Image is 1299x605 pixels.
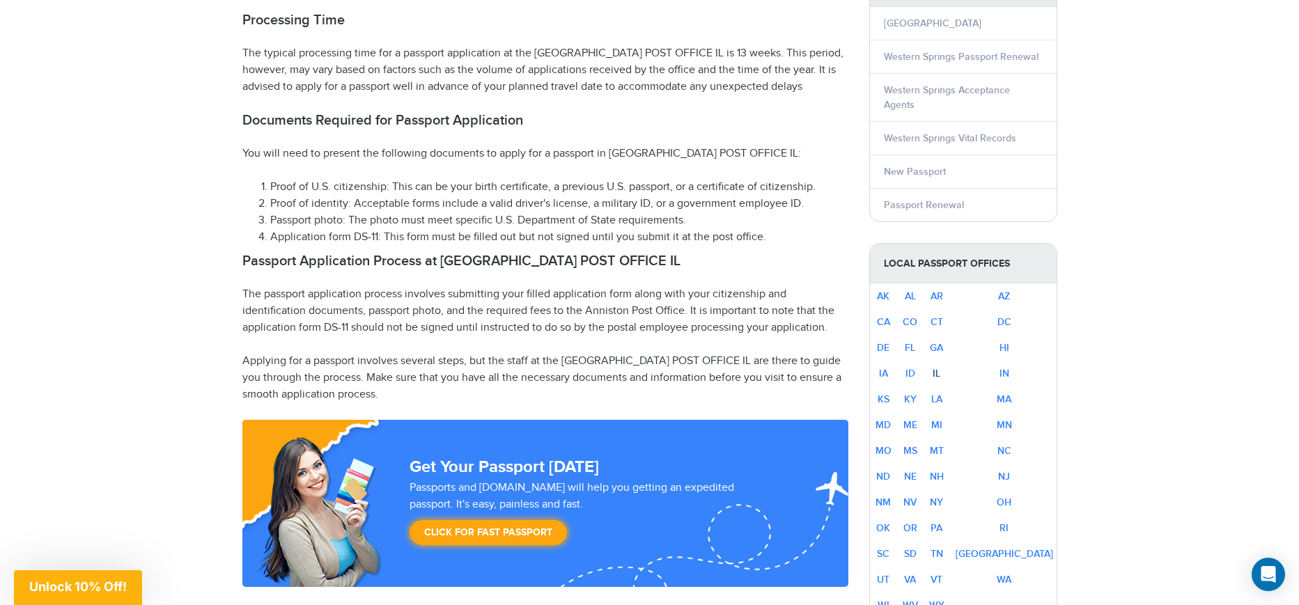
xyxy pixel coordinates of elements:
[998,471,1010,482] a: NJ
[933,368,940,379] a: IL
[903,496,917,508] a: NV
[876,445,892,457] a: MO
[14,570,142,605] div: Unlock 10% Off!
[999,342,1009,354] a: HI
[997,419,1012,431] a: MN
[410,457,599,477] strong: Get Your Passport [DATE]
[930,342,943,354] a: GA
[999,522,1009,534] a: RI
[1252,558,1285,591] div: Open Intercom Messenger
[876,471,890,482] a: ND
[931,393,942,405] a: LA
[904,548,917,560] a: SD
[905,290,916,302] a: AL
[876,419,891,431] a: MD
[29,579,127,594] span: Unlock 10% Off!
[884,17,981,29] a: [GEOGRAPHIC_DATA]
[242,45,848,95] p: The typical processing time for a passport application at the [GEOGRAPHIC_DATA] POST OFFICE IL is...
[903,522,917,534] a: OR
[878,393,889,405] a: KS
[242,146,848,162] p: You will need to present the following documents to apply for a passport in [GEOGRAPHIC_DATA] POS...
[997,496,1011,508] a: OH
[884,199,964,211] a: Passport Renewal
[410,520,567,545] a: Click for Fast Passport
[879,368,888,379] a: IA
[270,196,848,212] li: Proof of identity: Acceptable forms include a valid driver's license, a military ID, or a governm...
[877,574,889,586] a: UT
[242,286,848,336] p: The passport application process involves submitting your filled application form along with your...
[931,548,943,560] a: TN
[931,419,942,431] a: MI
[904,471,917,482] a: NE
[931,522,942,534] a: PA
[903,316,917,328] a: CO
[270,212,848,229] li: Passport photo: The photo must meet specific U.S. Department of State requirements.
[905,342,915,354] a: FL
[870,244,1057,283] strong: Local Passport Offices
[884,84,1010,111] a: Western Springs Acceptance Agents
[998,290,1010,302] a: AZ
[270,179,848,196] li: Proof of U.S. citizenship: This can be your birth certificate, a previous U.S. passport, or a cer...
[270,229,848,246] li: Application form DS-11: This form must be filled out but not signed until you submit it at the po...
[242,112,848,129] h2: Documents Required for Passport Application
[904,393,917,405] a: KY
[876,522,890,534] a: OK
[876,496,891,508] a: NM
[242,353,848,403] p: Applying for a passport involves several steps, but the staff at the [GEOGRAPHIC_DATA] POST OFFIC...
[242,253,848,269] h2: Passport Application Process at [GEOGRAPHIC_DATA] POST OFFICE IL
[242,12,848,29] h2: Processing Time
[903,445,917,457] a: MS
[404,480,784,552] div: Passports and [DOMAIN_NAME] will help you getting an expedited passport. It's easy, painless and ...
[956,548,1053,560] a: [GEOGRAPHIC_DATA]
[931,290,943,302] a: AR
[884,132,1016,144] a: Western Springs Vital Records
[905,368,915,379] a: ID
[930,496,943,508] a: NY
[930,445,944,457] a: MT
[877,342,889,354] a: DE
[904,574,916,586] a: VA
[999,368,1009,379] a: IN
[997,393,1011,405] a: MA
[884,51,1039,63] a: Western Springs Passport Renewal
[997,445,1011,457] a: NC
[877,316,890,328] a: CA
[884,166,946,178] a: New Passport
[997,316,1011,328] a: DC
[997,574,1011,586] a: WA
[903,419,917,431] a: ME
[931,316,943,328] a: CT
[931,574,942,586] a: VT
[877,548,889,560] a: SC
[930,471,944,482] a: NH
[877,290,889,302] a: AK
